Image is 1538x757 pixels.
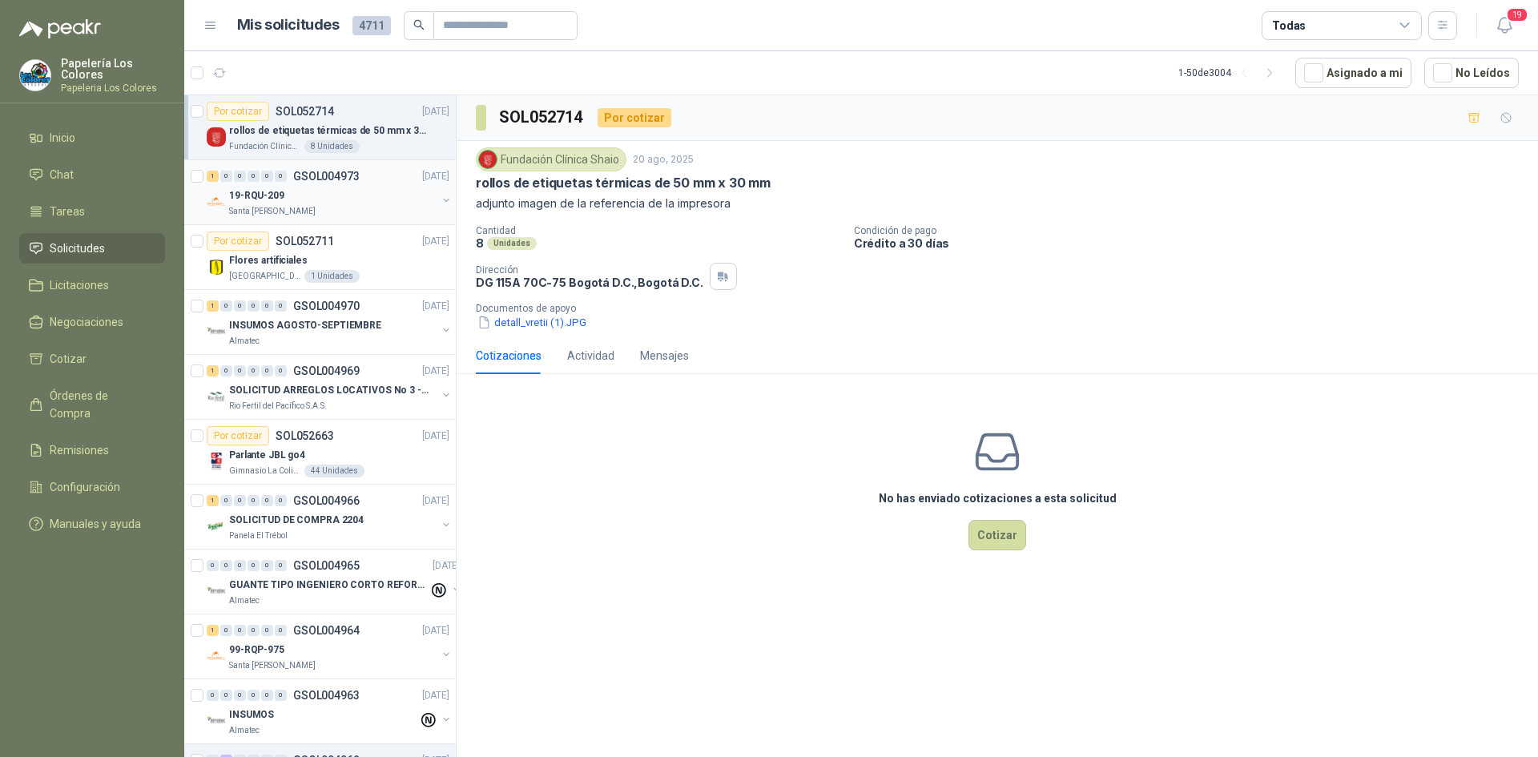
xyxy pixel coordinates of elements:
[50,166,74,183] span: Chat
[275,365,287,376] div: 0
[261,300,273,312] div: 0
[968,520,1026,550] button: Cotizar
[248,171,260,182] div: 0
[293,625,360,636] p: GSOL004964
[422,688,449,703] p: [DATE]
[229,707,274,723] p: INSUMOS
[229,383,429,398] p: SOLICITUD ARREGLOS LOCATIVOS No 3 - PICHINDE
[229,270,301,283] p: [GEOGRAPHIC_DATA]
[220,625,232,636] div: 0
[19,123,165,153] a: Inicio
[19,344,165,374] a: Cotizar
[220,171,232,182] div: 0
[276,236,334,247] p: SOL052711
[476,276,703,289] p: DG 115A 70C-75 Bogotá D.C. , Bogotá D.C.
[293,171,360,182] p: GSOL004973
[248,560,260,571] div: 0
[207,495,219,506] div: 1
[61,58,165,80] p: Papelería Los Colores
[207,625,219,636] div: 1
[1295,58,1411,88] button: Asignado a mi
[207,560,219,571] div: 0
[19,472,165,502] a: Configuración
[234,300,246,312] div: 0
[184,95,456,160] a: Por cotizarSOL052714[DATE] Company Logorollos de etiquetas térmicas de 50 mm x 30 mmFundación Clí...
[207,556,463,607] a: 0 0 0 0 0 0 GSOL004965[DATE] Company LogoGUANTE TIPO INGENIERO CORTO REFORZADOAlmatec
[229,659,316,672] p: Santa [PERSON_NAME]
[50,203,85,220] span: Tareas
[275,495,287,506] div: 0
[229,123,429,139] p: rollos de etiquetas térmicas de 50 mm x 30 mm
[261,365,273,376] div: 0
[854,225,1532,236] p: Condición de pago
[304,270,360,283] div: 1 Unidades
[184,420,456,485] a: Por cotizarSOL052663[DATE] Company LogoParlante JBL go4Gimnasio La Colina44 Unidades
[248,495,260,506] div: 0
[207,711,226,731] img: Company Logo
[476,314,588,331] button: detall_vretii (1).JPG
[229,513,364,528] p: SOLICITUD DE COMPRA 2204
[50,515,141,533] span: Manuales y ayuda
[248,625,260,636] div: 0
[1506,7,1528,22] span: 19
[422,623,449,638] p: [DATE]
[229,448,305,463] p: Parlante JBL go4
[207,582,226,601] img: Company Logo
[207,621,453,672] a: 1 0 0 0 0 0 GSOL004964[DATE] Company Logo99-RQP-975Santa [PERSON_NAME]
[229,335,260,348] p: Almatec
[248,300,260,312] div: 0
[422,493,449,509] p: [DATE]
[229,594,260,607] p: Almatec
[207,322,226,341] img: Company Logo
[1272,17,1306,34] div: Todas
[220,690,232,701] div: 0
[220,560,232,571] div: 0
[422,364,449,379] p: [DATE]
[207,257,226,276] img: Company Logo
[207,491,453,542] a: 1 0 0 0 0 0 GSOL004966[DATE] Company LogoSOLICITUD DE COMPRA 2204Panela El Trébol
[1490,11,1519,40] button: 19
[207,167,453,218] a: 1 0 0 0 0 0 GSOL004973[DATE] Company Logo19-RQU-209Santa [PERSON_NAME]
[487,237,537,250] div: Unidades
[854,236,1532,250] p: Crédito a 30 días
[293,365,360,376] p: GSOL004969
[633,152,694,167] p: 20 ago, 2025
[476,236,484,250] p: 8
[248,690,260,701] div: 0
[261,625,273,636] div: 0
[207,171,219,182] div: 1
[261,690,273,701] div: 0
[422,429,449,444] p: [DATE]
[261,560,273,571] div: 0
[229,529,288,542] p: Panela El Trébol
[293,495,360,506] p: GSOL004966
[499,105,585,130] h3: SOL052714
[433,558,460,574] p: [DATE]
[207,387,226,406] img: Company Logo
[275,690,287,701] div: 0
[234,171,246,182] div: 0
[207,102,269,121] div: Por cotizar
[229,205,316,218] p: Santa [PERSON_NAME]
[640,347,689,364] div: Mensajes
[19,270,165,300] a: Licitaciones
[422,234,449,249] p: [DATE]
[476,303,1532,314] p: Documentos de apoyo
[234,690,246,701] div: 0
[422,169,449,184] p: [DATE]
[61,83,165,93] p: Papeleria Los Colores
[50,441,109,459] span: Remisiones
[234,560,246,571] div: 0
[476,195,1519,212] p: adjunto imagen de la referencia de la impresora
[1424,58,1519,88] button: No Leídos
[207,127,226,147] img: Company Logo
[479,151,497,168] img: Company Logo
[293,690,360,701] p: GSOL004963
[19,509,165,539] a: Manuales y ayuda
[1178,60,1282,86] div: 1 - 50 de 3004
[304,465,364,477] div: 44 Unidades
[207,361,453,413] a: 1 0 0 0 0 0 GSOL004969[DATE] Company LogoSOLICITUD ARREGLOS LOCATIVOS No 3 - PICHINDERio Fertil d...
[229,642,284,658] p: 99-RQP-975
[567,347,614,364] div: Actividad
[234,625,246,636] div: 0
